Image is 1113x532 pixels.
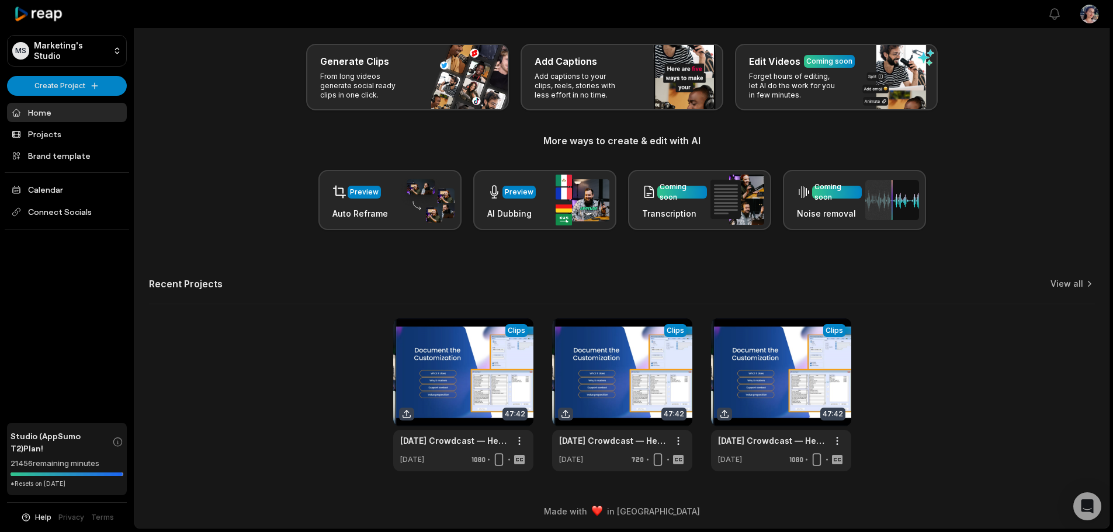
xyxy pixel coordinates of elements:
button: Help [20,512,51,523]
span: Help [35,512,51,523]
div: Made with in [GEOGRAPHIC_DATA] [145,505,1098,517]
a: [DATE] Crowdcast — Help Clients Build Accounting Discipline All Year Round [400,434,508,447]
a: Home [7,103,127,122]
a: Projects [7,124,127,144]
button: Create Project [7,76,127,96]
span: Connect Socials [7,201,127,222]
div: MS [12,42,29,60]
img: heart emoji [592,506,602,516]
div: Open Intercom Messenger [1073,492,1101,520]
div: 21456 remaining minutes [11,458,123,470]
p: Marketing's Studio [34,40,108,61]
a: [DATE] Crowdcast — Help Clients Build Accounting Discipline All Year Round [559,434,667,447]
a: [DATE] Crowdcast — Help Clients Build Accounting Discipline All Year Round [718,434,826,447]
a: Brand template [7,146,127,165]
a: Privacy [58,512,84,523]
div: *Resets on [DATE] [11,479,123,488]
span: Studio (AppSumo T2) Plan! [11,430,112,454]
a: Terms [91,512,114,523]
a: Calendar [7,180,127,199]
